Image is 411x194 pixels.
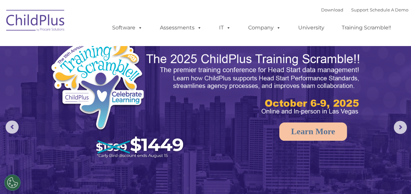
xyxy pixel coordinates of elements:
font: | [321,7,408,12]
iframe: Chat Widget [304,123,411,194]
a: University [292,21,331,34]
a: Company [242,21,287,34]
a: Schedule A Demo [370,7,408,12]
img: ChildPlus by Procare Solutions [3,5,68,38]
a: Support [351,7,368,12]
span: Last name [91,43,111,48]
a: Learn More [279,122,347,141]
span: Phone number [91,70,119,75]
a: IT [213,21,237,34]
a: Assessments [153,21,208,34]
a: Download [321,7,343,12]
button: Cookies Settings [4,174,21,191]
a: Software [106,21,149,34]
a: Training Scramble!! [335,21,398,34]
